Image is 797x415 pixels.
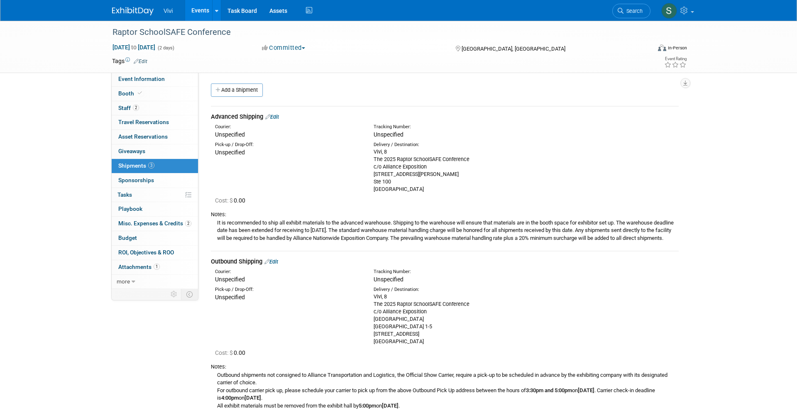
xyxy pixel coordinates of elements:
span: 0.00 [215,349,249,356]
span: Staff [118,105,139,111]
a: Add a Shipment [211,83,263,97]
span: Budget [118,234,137,241]
span: Event Information [118,76,165,82]
img: Sara Membreno [661,3,677,19]
div: Outbound Shipping [211,257,679,266]
div: Notes: [211,211,679,218]
span: Shipments [118,162,154,169]
td: Tags [112,57,147,65]
span: to [130,44,138,51]
b: 5:00pm [359,403,376,409]
a: Playbook [112,202,198,216]
div: Courier: [215,269,361,275]
td: Toggle Event Tabs [181,289,198,300]
a: Tasks [112,188,198,202]
div: Pick-up / Drop-Off: [215,286,361,293]
div: Event Format [601,43,687,56]
img: ExhibitDay [112,7,154,15]
span: more [117,278,130,285]
b: 4:00pm [221,395,239,401]
div: Unspecified [215,275,361,283]
i: Booth reservation complete [138,91,142,95]
div: Advanced Shipping [211,112,679,121]
span: 1 [154,264,160,270]
div: Tracking Number: [374,124,560,130]
span: ROI, Objectives & ROO [118,249,174,256]
a: Asset Reservations [112,130,198,144]
span: Booth [118,90,144,97]
b: 3:30pm and 5:00pm [526,387,572,393]
div: Pick-up / Drop-Off: [215,142,361,148]
a: Edit [134,59,147,64]
div: In-Person [667,45,687,51]
span: [GEOGRAPHIC_DATA], [GEOGRAPHIC_DATA] [462,46,565,52]
span: Sponsorships [118,177,154,183]
span: 0.00 [215,197,249,204]
a: Attachments1 [112,260,198,274]
span: Asset Reservations [118,133,168,140]
b: [DATE] [382,403,398,409]
div: Delivery / Destination: [374,142,520,148]
a: Misc. Expenses & Credits2 [112,217,198,231]
span: 2 [185,220,191,227]
div: Vivi, 8 The 2025 Raptor SchoolSAFE Conference c/o Alliance Exposition [GEOGRAPHIC_DATA] [GEOGRAPH... [374,293,520,345]
div: Notes: [211,363,679,371]
span: Attachments [118,264,160,270]
span: Vivi [164,7,173,14]
td: Personalize Event Tab Strip [167,289,181,300]
div: Unspecified [215,130,361,139]
span: Unspecified [374,276,403,283]
a: Event Information [112,72,198,86]
a: Giveaways [112,144,198,159]
div: Courier: [215,124,361,130]
span: Tasks [117,191,132,198]
div: Outbound shipments not consigned to Alliance Transportation and Logistics, the Official Show Carr... [211,371,679,410]
a: Sponsorships [112,173,198,188]
a: Edit [265,114,279,120]
span: Unspecified [215,149,245,156]
span: Misc. Expenses & Credits [118,220,191,227]
a: Edit [264,259,278,265]
div: Delivery / Destination: [374,286,520,293]
span: Search [623,8,643,14]
span: 2 [133,105,139,111]
a: Staff2 [112,101,198,115]
span: Travel Reservations [118,119,169,125]
a: Search [612,4,650,18]
a: Travel Reservations [112,115,198,129]
span: 3 [148,162,154,168]
span: Cost: $ [215,349,234,356]
button: Committed [259,44,308,52]
span: Unspecified [215,294,245,300]
a: more [112,275,198,289]
span: Unspecified [374,131,403,138]
span: (2 days) [157,45,174,51]
b: [DATE] [244,395,261,401]
div: Tracking Number: [374,269,560,275]
span: Giveaways [118,148,145,154]
a: ROI, Objectives & ROO [112,246,198,260]
b: [DATE] [578,387,594,393]
div: Event Rating [664,57,687,61]
a: Booth [112,87,198,101]
img: Format-Inperson.png [658,44,666,51]
a: Shipments3 [112,159,198,173]
div: Raptor SchoolSAFE Conference [110,25,638,40]
div: It is recommended to ship all exhibit materials to the advanced warehouse. Shipping to the wareho... [211,218,679,242]
span: Cost: $ [215,197,234,204]
span: [DATE] [DATE] [112,44,156,51]
a: Budget [112,231,198,245]
div: Vivi, 8 The 2025 Raptor SchoolSAFE Conference c/o Alliance Exposition [STREET_ADDRESS][PERSON_NAM... [374,148,520,193]
span: Playbook [118,205,142,212]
